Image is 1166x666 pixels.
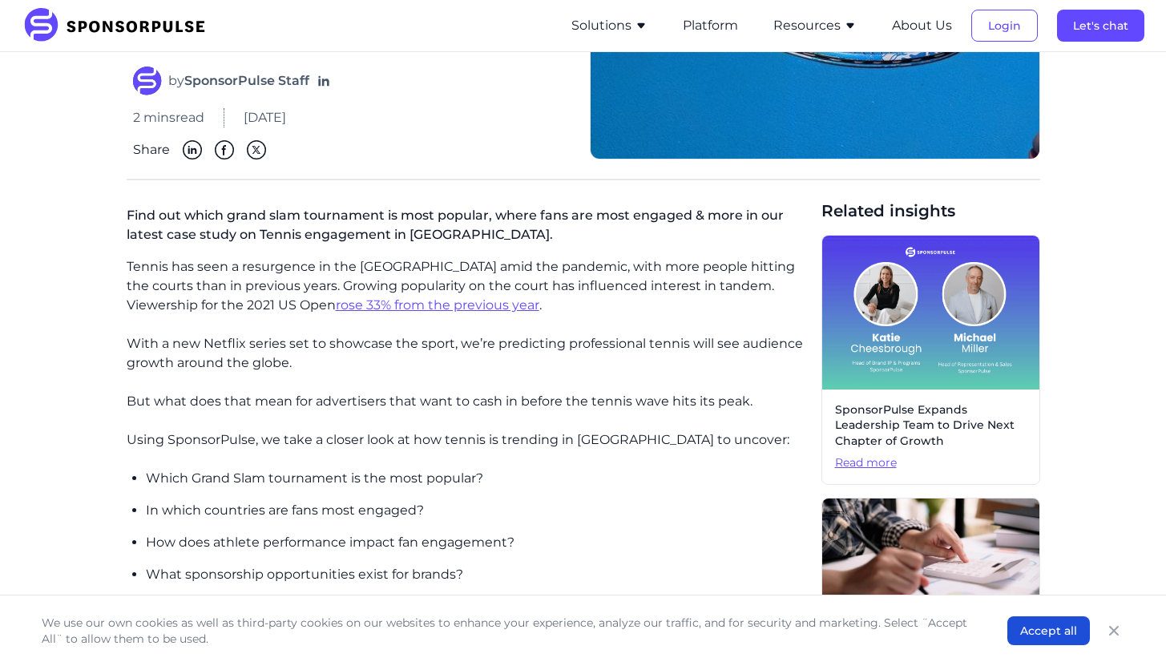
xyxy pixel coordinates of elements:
button: About Us [892,16,952,35]
p: Tennis has seen a resurgence in the [GEOGRAPHIC_DATA] amid the pandemic, with more people hitting... [127,257,809,315]
a: SponsorPulse Expands Leadership Team to Drive Next Chapter of GrowthRead more [821,235,1040,485]
span: [DATE] [244,108,286,127]
a: rose 33% from the previous year [336,297,539,313]
img: Twitter [247,140,266,159]
button: Resources [773,16,857,35]
p: In which countries are fans most engaged? [146,501,809,520]
button: Let's chat [1057,10,1144,42]
a: Login [971,18,1038,33]
p: Find out which grand slam tournament is most popular, where fans are most engaged & more in our l... [127,200,809,257]
p: Which Grand Slam tournament is the most popular? [146,469,809,488]
span: Read more [835,455,1027,471]
img: Linkedin [183,140,202,159]
p: With a new Netflix series set to showcase the sport, we’re predicting professional tennis will se... [127,334,809,373]
span: Related insights [821,200,1040,222]
span: Share [133,140,170,159]
img: Facebook [215,140,234,159]
p: But what does that mean for advertisers that want to cash in before the tennis wave hits its peak. [127,392,809,411]
button: Accept all [1007,616,1090,645]
p: What sponsorship opportunities exist for brands? [146,565,809,584]
span: SponsorPulse Expands Leadership Team to Drive Next Chapter of Growth [835,402,1027,450]
p: Using SponsorPulse, we take a closer look at how tennis is trending in [GEOGRAPHIC_DATA] to uncover: [127,430,809,450]
button: Solutions [571,16,648,35]
img: Getty Images courtesy of Unsplash [822,498,1039,652]
img: SponsorPulse [22,8,217,43]
a: Follow on LinkedIn [316,73,332,89]
strong: SponsorPulse Staff [184,73,309,88]
a: About Us [892,18,952,33]
span: 2 mins read [133,108,204,127]
img: Katie Cheesbrough and Michael Miller Join SponsorPulse to Accelerate Strategic Services [822,236,1039,390]
a: Let's chat [1057,18,1144,33]
button: Platform [683,16,738,35]
p: We use our own cookies as well as third-party cookies on our websites to enhance your experience,... [42,615,975,647]
a: Platform [683,18,738,33]
button: Login [971,10,1038,42]
div: Widget de chat [1086,589,1166,666]
iframe: Chat Widget [1086,589,1166,666]
p: How does athlete performance impact fan engagement? [146,533,809,552]
img: SponsorPulse Staff [133,67,162,95]
span: by [168,71,309,91]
